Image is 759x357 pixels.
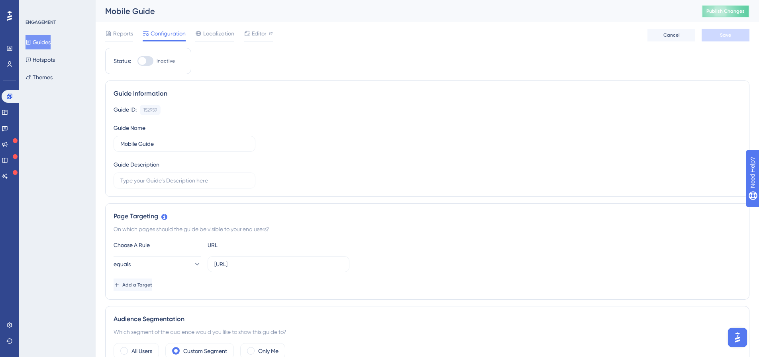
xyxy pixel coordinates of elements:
[203,29,234,38] span: Localization
[114,105,137,115] div: Guide ID:
[706,8,745,14] span: Publish Changes
[214,260,343,269] input: yourwebsite.com/path
[157,58,175,64] span: Inactive
[208,240,295,250] div: URL
[720,32,731,38] span: Save
[25,70,53,84] button: Themes
[114,56,131,66] div: Status:
[120,139,249,148] input: Type your Guide’s Name here
[114,224,741,234] div: On which pages should the guide be visible to your end users?
[114,123,145,133] div: Guide Name
[114,212,741,221] div: Page Targeting
[647,29,695,41] button: Cancel
[258,346,278,356] label: Only Me
[114,279,152,291] button: Add a Target
[726,326,749,349] iframe: UserGuiding AI Assistant Launcher
[114,240,201,250] div: Choose A Rule
[663,32,680,38] span: Cancel
[183,346,227,356] label: Custom Segment
[114,327,741,337] div: Which segment of the audience would you like to show this guide to?
[114,89,741,98] div: Guide Information
[114,314,741,324] div: Audience Segmentation
[131,346,152,356] label: All Users
[702,29,749,41] button: Save
[114,259,131,269] span: equals
[25,19,56,25] div: ENGAGEMENT
[105,6,682,17] div: Mobile Guide
[120,176,249,185] input: Type your Guide’s Description here
[702,5,749,18] button: Publish Changes
[151,29,186,38] span: Configuration
[114,160,159,169] div: Guide Description
[113,29,133,38] span: Reports
[25,53,55,67] button: Hotspots
[114,256,201,272] button: equals
[19,2,50,12] span: Need Help?
[122,282,152,288] span: Add a Target
[252,29,267,38] span: Editor
[143,107,157,113] div: 152959
[25,35,51,49] button: Guides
